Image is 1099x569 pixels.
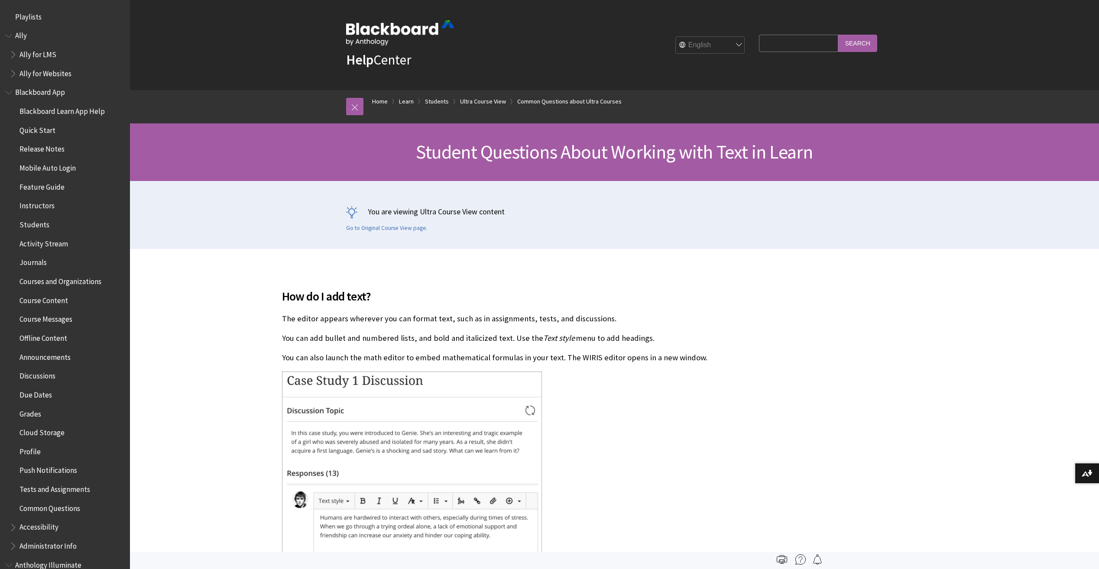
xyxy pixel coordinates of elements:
a: Home [372,96,388,107]
img: More help [795,554,806,565]
span: How do I add text? [282,287,819,305]
span: Accessibility [19,520,58,532]
span: Blackboard App [15,85,65,97]
span: Instructors [19,199,55,210]
span: Cloud Storage [19,425,65,437]
a: Students [425,96,449,107]
span: Discussions [19,369,55,380]
p: You are viewing Ultra Course View content [346,206,883,217]
span: Course Content [19,293,68,305]
a: Ultra Course View [460,96,506,107]
p: The editor appears wherever you can format text, such as in assignments, tests, and discussions. [282,313,819,324]
span: Journals [19,255,47,267]
a: Common Questions about Ultra Courses [517,96,622,107]
span: Grades [19,407,41,418]
input: Search [838,35,877,52]
span: Playlists [15,10,42,21]
nav: Book outline for Playlists [5,10,125,24]
p: You can also launch the math editor to embed mathematical formulas in your text. The WIRIS editor... [282,352,819,363]
span: Courses and Organizations [19,274,101,286]
span: Ally for Websites [19,66,71,78]
span: Text style [543,333,575,343]
span: Ally [15,29,27,40]
img: Print [777,554,787,565]
nav: Book outline for Anthology Ally Help [5,29,125,81]
span: Due Dates [19,388,52,399]
span: Students [19,217,49,229]
span: Profile [19,444,41,456]
span: Activity Stream [19,236,68,248]
select: Site Language Selector [676,37,745,54]
strong: Help [346,51,373,68]
span: Announcements [19,350,71,362]
a: Learn [399,96,414,107]
span: Push Notifications [19,463,77,475]
span: Release Notes [19,142,65,154]
span: Ally for LMS [19,47,56,59]
a: Go to Original Course View page. [346,224,428,232]
span: Feature Guide [19,180,65,191]
span: Quick Start [19,123,55,135]
nav: Book outline for Blackboard App Help [5,85,125,553]
span: Student Questions About Working with Text in Learn [416,140,813,164]
span: Common Questions [19,501,80,513]
span: Administrator Info [19,539,77,550]
a: HelpCenter [346,51,411,68]
span: Tests and Assignments [19,482,90,494]
span: Blackboard Learn App Help [19,104,105,116]
span: Mobile Auto Login [19,161,76,172]
img: Blackboard by Anthology [346,20,454,45]
span: Course Messages [19,312,72,324]
img: Follow this page [812,554,823,565]
span: Offline Content [19,331,67,343]
p: You can add bullet and numbered lists, and bold and italicized text. Use the menu to add headings. [282,333,819,344]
